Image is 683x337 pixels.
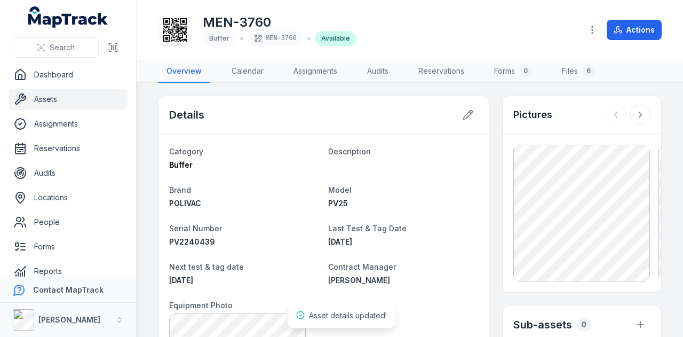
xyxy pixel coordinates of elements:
span: Next test & tag date [169,262,244,271]
span: Brand [169,185,191,194]
div: MEN-3760 [248,31,303,46]
div: 0 [576,317,591,332]
span: [DATE] [169,276,193,285]
a: Reports [9,261,128,282]
a: Assignments [9,113,128,135]
a: Forms0 [486,60,541,83]
span: Contract Manager [328,262,396,271]
div: 0 [519,65,532,77]
strong: Contact MapTrack [33,285,104,294]
button: Search [13,37,99,58]
span: PV2240439 [169,237,215,246]
span: Description [328,147,371,156]
span: POLIVAC [169,199,201,208]
a: Assets [9,89,128,110]
span: [DATE] [328,237,352,246]
a: Dashboard [9,64,128,85]
a: Assignments [285,60,346,83]
a: Calendar [223,60,272,83]
a: Overview [158,60,210,83]
time: 8/14/2025, 11:00:00 AM [328,237,352,246]
span: Serial Number [169,224,222,233]
a: People [9,211,128,233]
h2: Details [169,107,204,122]
strong: [PERSON_NAME] [38,315,100,324]
a: Forms [9,236,128,257]
span: Equipment Photo [169,301,233,310]
a: [PERSON_NAME] [328,275,479,286]
a: Reservations [410,60,473,83]
span: Category [169,147,203,156]
div: Available [315,31,356,46]
div: 6 [582,65,595,77]
span: Buffer [209,34,229,42]
a: Locations [9,187,128,208]
h1: MEN-3760 [203,14,356,31]
span: PV25 [328,199,348,208]
a: Audits [9,162,128,184]
span: Last Test & Tag Date [328,224,407,233]
span: Asset details updated! [309,311,387,320]
time: 2/14/2026, 10:00:00 AM [169,276,193,285]
h2: Sub-assets [513,317,572,332]
a: Audits [359,60,397,83]
button: Actions [607,20,662,40]
span: Buffer [169,160,193,169]
a: Reservations [9,138,128,159]
span: Search [50,42,75,53]
a: MapTrack [28,6,108,28]
h3: Pictures [513,107,552,122]
span: Model [328,185,352,194]
a: Files6 [553,60,603,83]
